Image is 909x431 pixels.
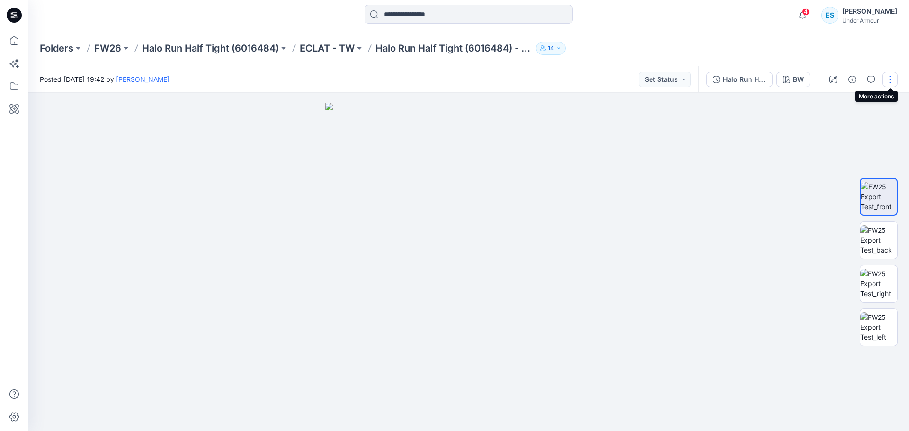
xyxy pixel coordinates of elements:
[536,42,566,55] button: 14
[548,43,554,53] p: 14
[40,42,73,55] a: Folders
[842,17,897,24] div: Under Armour
[860,269,897,299] img: FW25 Export Test_right
[142,42,279,55] a: Halo Run Half Tight (6016484)
[860,225,897,255] img: FW25 Export Test_back
[375,42,532,55] p: Halo Run Half Tight (6016484) - CLI TEST
[802,8,810,16] span: 4
[860,312,897,342] img: FW25 Export Test_left
[861,182,897,211] img: FW25 Export Test_front
[845,72,860,87] button: Details
[40,74,169,84] span: Posted [DATE] 19:42 by
[776,72,810,87] button: BW
[706,72,773,87] button: Halo Run Half Tight
[116,75,169,83] a: [PERSON_NAME]
[842,6,897,17] div: [PERSON_NAME]
[94,42,121,55] a: FW26
[821,7,838,24] div: ES
[723,74,766,85] div: Halo Run Half Tight
[793,74,804,85] div: BW
[300,42,355,55] a: ECLAT - TW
